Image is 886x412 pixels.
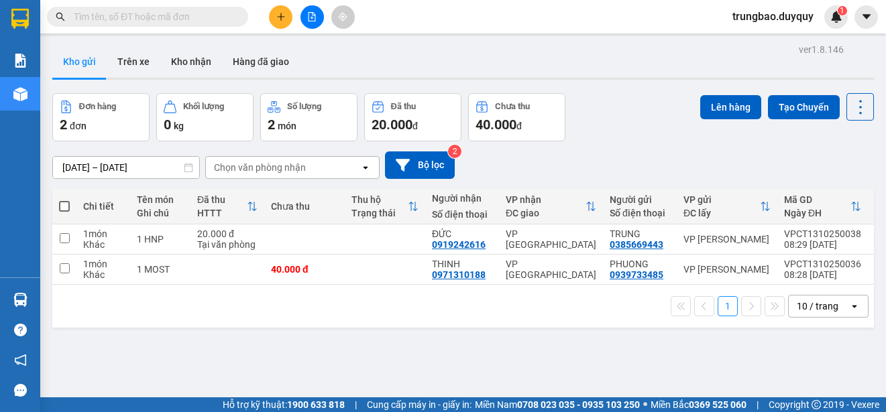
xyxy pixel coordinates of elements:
div: VP gửi [683,194,760,205]
div: 0971310188 [432,269,486,280]
span: đơn [70,121,87,131]
button: caret-down [854,5,878,29]
button: Trên xe [107,46,160,78]
span: 0 [164,117,171,133]
th: Toggle SortBy [190,189,264,224]
span: 40.000 [476,117,516,133]
span: aim [338,12,347,21]
div: ĐỨC [432,228,492,239]
div: 08:29 [DATE] [784,239,861,250]
div: Ngày ĐH [784,208,850,218]
div: VP [PERSON_NAME] [683,264,771,275]
div: Khối lượng [183,102,224,111]
button: Bộ lọc [385,151,455,179]
img: warehouse-icon [13,293,27,307]
sup: 1 [838,6,847,15]
div: Tại văn phòng [197,239,258,250]
span: Miền Bắc [651,397,746,412]
div: 0939733485 [610,269,663,280]
svg: open [360,162,371,173]
div: HTTT [197,208,247,218]
div: Số điện thoại [610,208,670,218]
th: Toggle SortBy [499,189,603,224]
span: 2 [60,117,67,133]
div: Người nhận [432,193,492,204]
div: Số lượng [287,102,321,111]
div: ver 1.8.146 [799,42,844,57]
div: Mã GD [784,194,850,205]
div: Tên món [137,194,184,205]
img: logo-vxr [11,9,29,29]
span: đ [412,121,418,131]
span: trungbao.duyquy [722,8,824,25]
div: Số điện thoại [432,209,492,220]
div: 08:28 [DATE] [784,269,861,280]
div: 0385669443 [610,239,663,250]
div: TRUNG [610,228,670,239]
div: 0919242616 [432,239,486,250]
th: Toggle SortBy [345,189,425,224]
div: Đơn hàng [79,102,116,111]
button: Số lượng2món [260,93,357,141]
div: Chưa thu [495,102,530,111]
input: Select a date range. [53,157,199,178]
span: ⚪️ [643,402,647,407]
div: VPCT1310250036 [784,259,861,269]
div: VP [PERSON_NAME] [683,234,771,245]
button: Hàng đã giao [222,46,300,78]
span: 2 [268,117,275,133]
button: Kho nhận [160,46,222,78]
img: warehouse-icon [13,87,27,101]
button: aim [331,5,355,29]
div: Khác [83,269,123,280]
span: copyright [812,400,821,409]
span: message [14,384,27,397]
span: kg [174,121,184,131]
span: Hỗ trợ kỹ thuật: [223,397,345,412]
svg: open [849,301,860,312]
div: 40.000 đ [271,264,338,275]
img: solution-icon [13,54,27,68]
button: Khối lượng0kg [156,93,254,141]
span: plus [276,12,286,21]
div: 1 MOST [137,264,184,275]
button: Đã thu20.000đ [364,93,461,141]
span: Miền Nam [475,397,640,412]
input: Tìm tên, số ĐT hoặc mã đơn [74,9,232,24]
span: 1 [840,6,844,15]
strong: 1900 633 818 [287,399,345,410]
th: Toggle SortBy [677,189,777,224]
button: plus [269,5,292,29]
div: PHUONG [610,259,670,269]
div: VP [GEOGRAPHIC_DATA] [506,228,596,250]
div: Chọn văn phòng nhận [214,161,306,174]
button: 1 [718,296,738,316]
span: caret-down [861,11,873,23]
div: Chi tiết [83,201,123,212]
div: THINH [432,259,492,269]
div: VP [GEOGRAPHIC_DATA] [506,259,596,280]
div: Thu hộ [351,194,408,205]
div: Người gửi [610,194,670,205]
div: 1 HNP [137,234,184,245]
button: file-add [300,5,324,29]
span: Cung cấp máy in - giấy in: [367,397,472,412]
div: Trạng thái [351,208,408,218]
span: notification [14,354,27,366]
div: Đã thu [197,194,247,205]
div: Chưa thu [271,201,338,212]
sup: 2 [448,145,461,158]
img: icon-new-feature [830,11,842,23]
strong: 0708 023 035 - 0935 103 250 [517,399,640,410]
div: ĐC giao [506,208,586,218]
button: Chưa thu40.000đ [468,93,565,141]
span: | [757,397,759,412]
span: search [56,12,65,21]
div: VP nhận [506,194,586,205]
span: đ [516,121,522,131]
div: 1 món [83,259,123,269]
button: Kho gửi [52,46,107,78]
button: Tạo Chuyến [768,95,840,119]
strong: 0369 525 060 [689,399,746,410]
div: 20.000 đ [197,228,258,239]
